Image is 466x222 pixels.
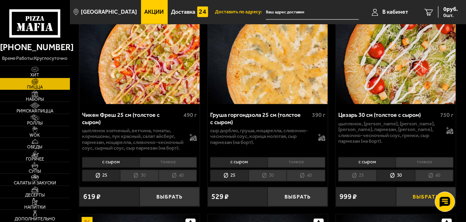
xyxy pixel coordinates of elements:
[338,112,438,118] div: Цезарь 30 см (толстое с сыром)
[145,9,164,15] span: Акции
[158,170,197,182] li: 40
[120,170,158,182] li: 30
[396,187,456,207] button: Выбрать
[210,128,313,145] p: сыр дорблю, груша, моцарелла, сливочно-чесночный соус, корица молотая, сыр пармезан (на борт).
[440,112,453,118] span: 750 г
[139,187,200,207] button: Выбрать
[382,9,408,15] span: В кабинет
[210,112,310,126] div: Груша горгондзола 25 см (толстое с сыром)
[197,6,208,17] img: 15daf4d41897b9f0e9f617042186c801.svg
[338,157,396,168] li: с сыром
[396,157,453,168] li: тонкое
[215,10,266,15] span: Доставить по адресу:
[82,112,182,126] div: Чикен Фреш 25 см (толстое с сыром)
[266,5,359,20] span: улица Ленсовета, 50
[268,157,325,168] li: тонкое
[338,170,377,182] li: 25
[211,193,229,201] span: 529 ₽
[340,193,357,201] span: 999 ₽
[287,170,325,182] li: 40
[82,170,120,182] li: 25
[338,121,441,144] p: цыпленок, [PERSON_NAME], [PERSON_NAME], [PERSON_NAME], пармезан, [PERSON_NAME], сливочно-чесночны...
[210,170,249,182] li: 25
[443,6,458,12] span: 0 руб.
[210,157,268,168] li: с сыром
[82,128,185,151] p: цыпленок копченый, ветчина, томаты, корнишоны, лук красный, салат айсберг, пармезан, моцарелла, с...
[82,157,139,168] li: с сыром
[266,5,359,20] input: Ваш адрес доставки
[443,13,458,18] span: 0 шт.
[312,112,325,118] span: 390 г
[139,157,197,168] li: тонкое
[377,170,415,182] li: 30
[268,187,328,207] button: Выбрать
[83,193,101,201] span: 619 ₽
[171,9,196,15] span: Доставка
[81,9,137,15] span: [GEOGRAPHIC_DATA]
[183,112,197,118] span: 490 г
[249,170,287,182] li: 30
[415,170,454,182] li: 40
